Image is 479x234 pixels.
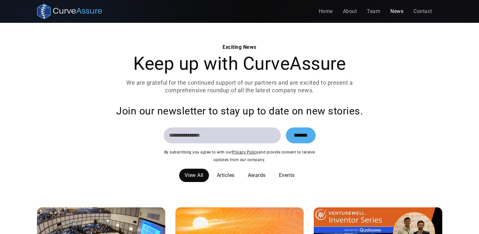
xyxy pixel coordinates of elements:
[118,79,361,94] p: We are grateful for the continued support of our partners and are excited to present a comprehens...
[37,4,102,19] a: home
[185,172,204,179] div: View All
[211,169,240,182] a: Articles
[248,172,266,179] div: Awards
[179,169,209,182] a: View All
[274,169,300,182] a: Events
[385,5,408,18] a: News
[338,5,362,18] a: About
[164,127,316,143] form: Email Form
[314,5,338,18] a: Home
[164,148,316,164] div: By subscribing you agree to with our and provide consent to receive updates from our company.
[78,105,402,117] div: Join our newsletter to stay up to date on new stories.
[362,5,385,18] a: Team
[243,169,271,182] a: Awards
[118,43,361,51] div: Exciting News
[279,172,295,179] div: Events
[408,5,437,18] a: Contact
[232,150,258,154] a: Privacy Policy
[217,172,235,179] div: Articles
[118,54,361,74] h1: Keep up with CurveAssure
